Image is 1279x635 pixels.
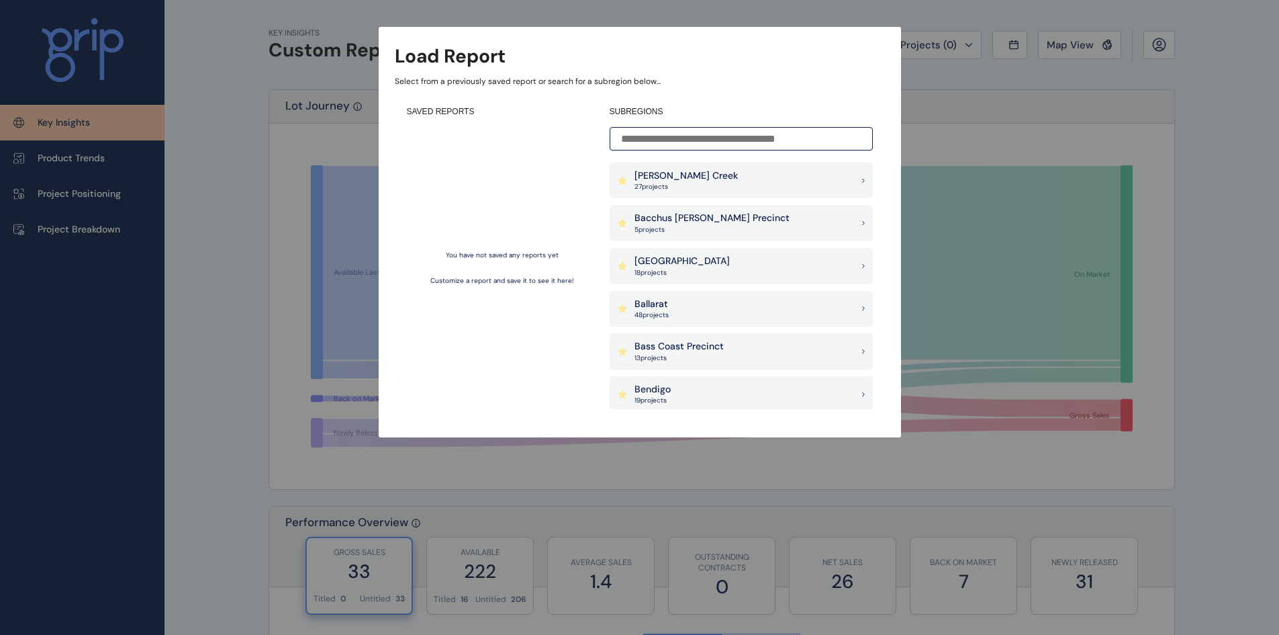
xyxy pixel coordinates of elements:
p: 19 project s [634,396,671,405]
p: Bendigo [634,383,671,396]
p: 13 project s [634,353,724,363]
p: 48 project s [634,310,669,320]
h4: SUBREGIONS [610,106,873,118]
p: 18 project s [634,268,730,278]
p: 5 project s [634,225,790,235]
h4: SAVED REPORTS [407,106,598,118]
p: Bacchus [PERSON_NAME] Precinct [634,212,790,225]
p: Bass Coast Precinct [634,340,724,353]
p: Ballarat [634,298,669,311]
p: [PERSON_NAME] Creek [634,169,738,183]
p: Customize a report and save it to see it here! [430,276,574,286]
p: [GEOGRAPHIC_DATA] [634,255,730,268]
p: Select from a previously saved report or search for a subregion below... [395,76,885,87]
p: 27 project s [634,182,738,192]
h3: Load Report [395,43,506,69]
p: You have not saved any reports yet [446,251,559,260]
